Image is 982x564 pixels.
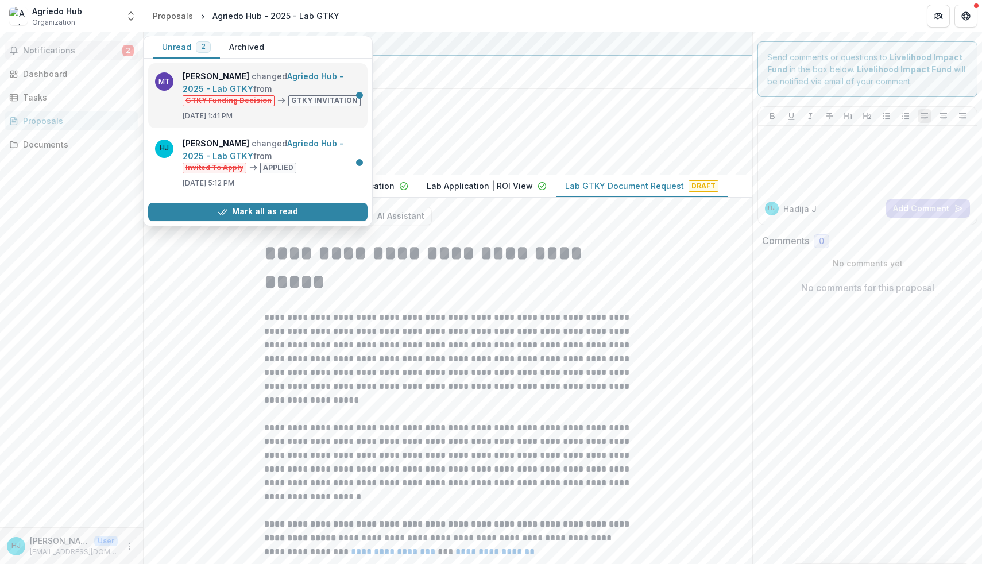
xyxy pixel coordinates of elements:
div: Hadija Jabiri [11,542,21,550]
span: Draft [689,180,718,192]
a: Agriedo Hub - 2025 - Lab GTKY [183,138,343,161]
strong: Livelihood Impact Fund [857,64,952,74]
a: Proposals [148,7,198,24]
p: Lab Application | ROI View [427,180,533,192]
button: Italicize [803,109,817,123]
span: 2 [201,43,206,51]
p: User [94,536,118,546]
p: changed from [183,70,365,106]
span: 0 [819,237,824,246]
a: Documents [5,135,138,154]
div: Dashboard [23,68,129,80]
button: Open entity switcher [123,5,139,28]
a: Tasks [5,88,138,107]
button: Heading 2 [860,109,874,123]
p: Hadija J [783,203,817,215]
button: Unread [153,36,220,59]
button: Get Help [954,5,977,28]
p: [PERSON_NAME] [30,535,90,547]
button: Align Center [937,109,950,123]
button: Archived [220,36,273,59]
button: Add Comment [886,199,970,218]
div: Send comments or questions to in the box below. will be notified via email of your comment. [757,41,977,97]
button: Heading 1 [841,109,855,123]
button: Underline [784,109,798,123]
h2: Agriedo Hub - 2025 - Lab GTKY [153,98,725,112]
button: Ordered List [899,109,913,123]
span: 2 [122,45,134,56]
button: Align Right [956,109,969,123]
img: Agriedo Hub [9,7,28,25]
span: Notifications [23,46,122,56]
button: Mark all as read [148,203,368,221]
div: Hadija Jabiri [768,206,776,211]
button: Align Left [918,109,931,123]
button: Strike [822,109,836,123]
p: Lab GTKY Document Request [565,180,684,192]
h2: Comments [762,235,809,246]
div: Proposals [23,115,129,127]
button: AI Assistant [356,207,432,225]
nav: breadcrumb [148,7,344,24]
p: No comments for this proposal [801,281,934,295]
a: Agriedo Hub - 2025 - Lab GTKY [183,71,343,94]
button: More [122,539,136,553]
p: No comments yet [762,257,973,269]
div: Agriedo Hub - 2025 - Lab GTKY [212,10,339,22]
div: Agriedo Hub [32,5,82,17]
button: Bullet List [880,109,894,123]
div: Tasks [23,91,129,103]
span: Organization [32,17,75,28]
p: [EMAIL_ADDRESS][DOMAIN_NAME] [30,547,118,557]
div: Documents [23,138,129,150]
button: Notifications2 [5,41,138,60]
div: Proposals [153,10,193,22]
p: changed from [183,137,361,173]
button: Partners [927,5,950,28]
button: Bold [766,109,779,123]
div: Livelihood Impact Fund [153,37,743,51]
a: Proposals [5,111,138,130]
a: Dashboard [5,64,138,83]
